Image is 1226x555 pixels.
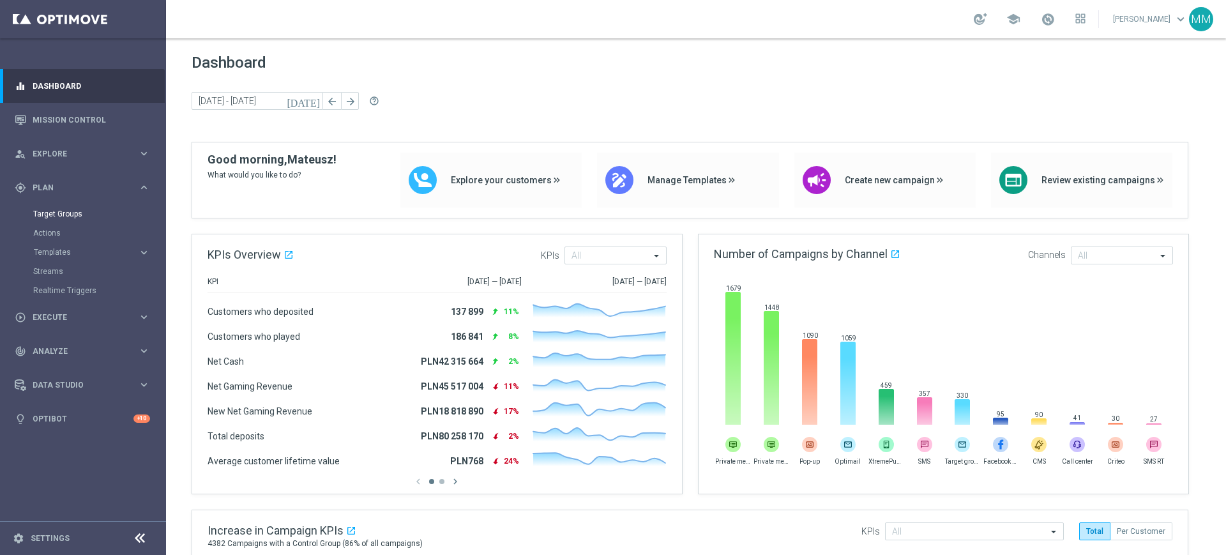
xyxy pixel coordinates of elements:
div: MM [1189,7,1213,31]
i: equalizer [15,80,26,92]
i: keyboard_arrow_right [138,181,150,194]
i: keyboard_arrow_right [138,345,150,357]
i: gps_fixed [15,182,26,194]
div: Explore [15,148,138,160]
i: person_search [15,148,26,160]
button: Data Studio keyboard_arrow_right [14,380,151,390]
span: Explore [33,150,138,158]
button: person_search Explore keyboard_arrow_right [14,149,151,159]
button: play_circle_outline Execute keyboard_arrow_right [14,312,151,323]
div: Mission Control [15,103,150,137]
div: Plan [15,182,138,194]
div: Templates [34,248,138,256]
a: Target Groups [33,209,133,219]
i: keyboard_arrow_right [138,311,150,323]
a: [PERSON_NAME]keyboard_arrow_down [1112,10,1189,29]
button: Templates keyboard_arrow_right [33,247,151,257]
span: Analyze [33,347,138,355]
span: Execute [33,314,138,321]
span: school [1006,12,1020,26]
a: Mission Control [33,103,150,137]
i: play_circle_outline [15,312,26,323]
button: track_changes Analyze keyboard_arrow_right [14,346,151,356]
i: settings [13,533,24,544]
div: Target Groups [33,204,165,224]
div: Dashboard [15,69,150,103]
div: Analyze [15,346,138,357]
span: Templates [34,248,125,256]
div: Streams [33,262,165,281]
a: Optibot [33,402,133,436]
button: Mission Control [14,115,151,125]
i: keyboard_arrow_right [138,379,150,391]
span: Data Studio [33,381,138,389]
div: Templates [33,243,165,262]
span: Plan [33,184,138,192]
div: Realtime Triggers [33,281,165,300]
div: Actions [33,224,165,243]
a: Streams [33,266,133,277]
a: Actions [33,228,133,238]
span: keyboard_arrow_down [1174,12,1188,26]
i: keyboard_arrow_right [138,148,150,160]
a: Dashboard [33,69,150,103]
button: lightbulb Optibot +10 [14,414,151,424]
div: +10 [133,414,150,423]
a: Realtime Triggers [33,285,133,296]
a: Settings [31,535,70,542]
i: keyboard_arrow_right [138,247,150,259]
i: track_changes [15,346,26,357]
div: Data Studio [15,379,138,391]
div: Optibot [15,402,150,436]
button: gps_fixed Plan keyboard_arrow_right [14,183,151,193]
div: Execute [15,312,138,323]
i: lightbulb [15,413,26,425]
button: equalizer Dashboard [14,81,151,91]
